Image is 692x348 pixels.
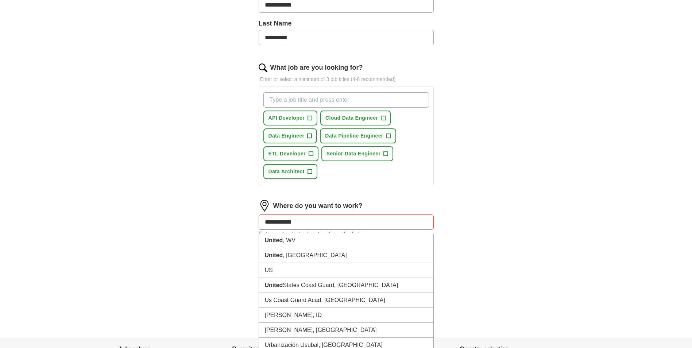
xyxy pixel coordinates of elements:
[265,252,283,258] strong: United
[259,233,433,248] li: , WV
[259,76,434,83] p: Enter or select a minimum of 3 job titles (4-8 recommended)
[259,19,434,28] label: Last Name
[259,323,433,338] li: [PERSON_NAME], [GEOGRAPHIC_DATA]
[320,111,391,125] button: Cloud Data Engineer
[259,200,270,212] img: location.png
[259,263,433,278] li: US
[263,128,317,143] button: Data Engineer
[268,114,305,122] span: API Developer
[265,237,283,243] strong: United
[263,146,318,161] button: ETL Developer
[263,92,429,108] input: Type a job title and press enter
[273,201,363,211] label: Where do you want to work?
[259,230,434,239] div: Enter and select a location from the list
[259,293,433,308] li: Us Coast Guard Acad, [GEOGRAPHIC_DATA]
[259,308,433,323] li: [PERSON_NAME], ID
[325,114,378,122] span: Cloud Data Engineer
[268,168,305,175] span: Data Architect
[270,63,363,73] label: What job are you looking for?
[321,146,394,161] button: Senior Data Engineer
[259,63,267,72] img: search.png
[326,150,381,158] span: Senior Data Engineer
[325,132,383,140] span: Data Pipeline Engineer
[268,150,306,158] span: ETL Developer
[265,282,283,288] strong: United
[259,248,433,263] li: , [GEOGRAPHIC_DATA]
[320,128,396,143] button: Data Pipeline Engineer
[259,278,433,293] li: States Coast Guard, [GEOGRAPHIC_DATA]
[263,164,317,179] button: Data Architect
[263,111,317,125] button: API Developer
[268,132,305,140] span: Data Engineer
